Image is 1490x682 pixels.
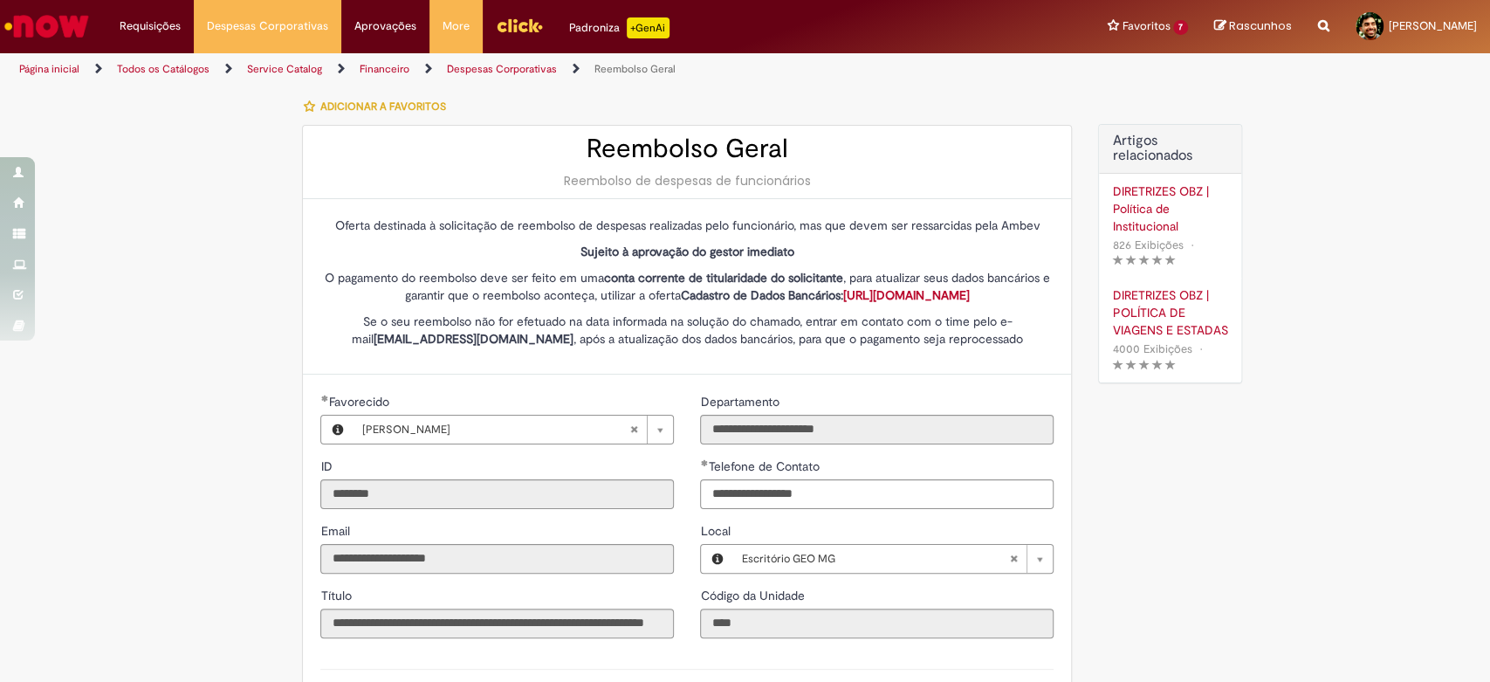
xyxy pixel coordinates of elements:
a: [URL][DOMAIN_NAME] [843,287,970,303]
label: Somente leitura - Código da Unidade [700,587,807,604]
span: Obrigatório Preenchido [700,459,708,466]
a: DIRETRIZES OBZ | POLÍTICA DE VIAGENS E ESTADAS [1112,286,1228,339]
label: Somente leitura - ID [320,458,335,475]
span: Telefone de Contato [708,458,822,474]
label: Somente leitura - Título [320,587,354,604]
span: Somente leitura - Departamento [700,394,782,410]
a: Service Catalog [247,62,322,76]
button: Adicionar a Favoritos [302,88,455,125]
input: Telefone de Contato [700,479,1054,509]
strong: conta corrente de titularidade do solicitante [604,270,843,286]
span: Somente leitura - Email [320,523,353,539]
abbr: Limpar campo Favorecido [621,416,647,444]
span: Necessários - Favorecido [328,394,392,410]
button: Local, Visualizar este registro Escritório GEO MG [701,545,732,573]
p: O pagamento do reembolso deve ser feito em uma , para atualizar seus dados bancários e garantir q... [320,269,1054,304]
span: 4000 Exibições [1112,341,1191,356]
span: Local [700,523,733,539]
strong: Sujeito à aprovação do gestor imediato [580,244,794,259]
span: 7 [1173,20,1188,35]
span: Aprovações [354,17,416,35]
h3: Artigos relacionados [1112,134,1228,164]
button: Favorecido, Visualizar este registro Igor Bastos Tranjan Lopes [321,416,353,444]
input: ID [320,479,674,509]
span: Somente leitura - ID [320,458,335,474]
p: Oferta destinada à solicitação de reembolso de despesas realizadas pelo funcionário, mas que deve... [320,217,1054,234]
h2: Reembolso Geral [320,134,1054,163]
a: Reembolso Geral [594,62,676,76]
span: Somente leitura - Título [320,588,354,603]
a: DIRETRIZES OBZ | Política de Institucional [1112,183,1228,235]
a: Despesas Corporativas [447,62,557,76]
a: [PERSON_NAME]Limpar campo Favorecido [353,416,673,444]
ul: Trilhas de página [13,53,980,86]
img: click_logo_yellow_360x200.png [496,12,543,38]
span: Despesas Corporativas [207,17,328,35]
a: Financeiro [360,62,409,76]
p: Se o seu reembolso não for efetuado na data informada na solução do chamado, entrar em contato co... [320,313,1054,348]
a: Rascunhos [1214,18,1292,35]
a: Página inicial [19,62,79,76]
span: More [443,17,470,35]
strong: [EMAIL_ADDRESS][DOMAIN_NAME] [374,331,573,347]
div: Padroniza [569,17,669,38]
a: Escritório GEO MGLimpar campo Local [732,545,1053,573]
span: Obrigatório Preenchido [320,395,328,402]
p: +GenAi [627,17,669,38]
span: [PERSON_NAME] [1389,18,1477,33]
span: Adicionar a Favoritos [319,100,445,114]
span: Favoritos [1122,17,1170,35]
span: Requisições [120,17,181,35]
abbr: Limpar campo Local [1000,545,1027,573]
span: Escritório GEO MG [741,545,1009,573]
input: Título [320,609,674,638]
a: Todos os Catálogos [117,62,209,76]
img: ServiceNow [2,9,92,44]
label: Somente leitura - Departamento [700,393,782,410]
input: Email [320,544,674,574]
span: 826 Exibições [1112,238,1183,252]
strong: Cadastro de Dados Bancários: [681,287,970,303]
label: Somente leitura - Email [320,522,353,540]
span: • [1186,233,1197,257]
span: Somente leitura - Código da Unidade [700,588,807,603]
span: [PERSON_NAME] [361,416,629,444]
input: Código da Unidade [700,609,1054,638]
span: • [1195,337,1205,361]
div: Reembolso de despesas de funcionários [320,172,1054,189]
input: Departamento [700,415,1054,444]
span: Rascunhos [1229,17,1292,34]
